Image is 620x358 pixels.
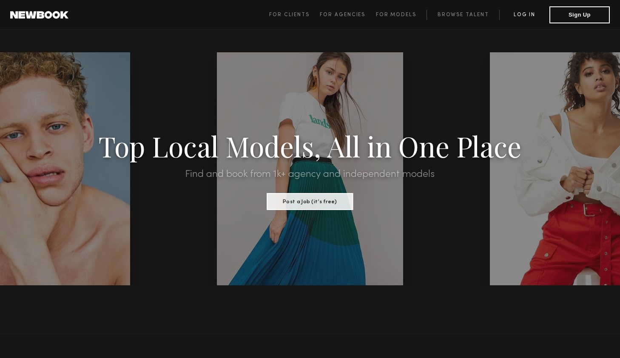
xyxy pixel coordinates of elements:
span: For Models [376,12,416,17]
a: Post a Job (it’s free) [267,196,353,205]
button: Post a Job (it’s free) [267,193,353,210]
a: For Models [376,10,427,20]
a: For Agencies [320,10,375,20]
a: Browse Talent [427,10,499,20]
h2: Find and book from 1k+ agency and independent models [46,169,573,179]
a: Log in [499,10,549,20]
span: For Clients [269,12,310,17]
span: For Agencies [320,12,365,17]
a: For Clients [269,10,320,20]
button: Sign Up [549,6,610,23]
h1: Top Local Models, All in One Place [46,133,573,159]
